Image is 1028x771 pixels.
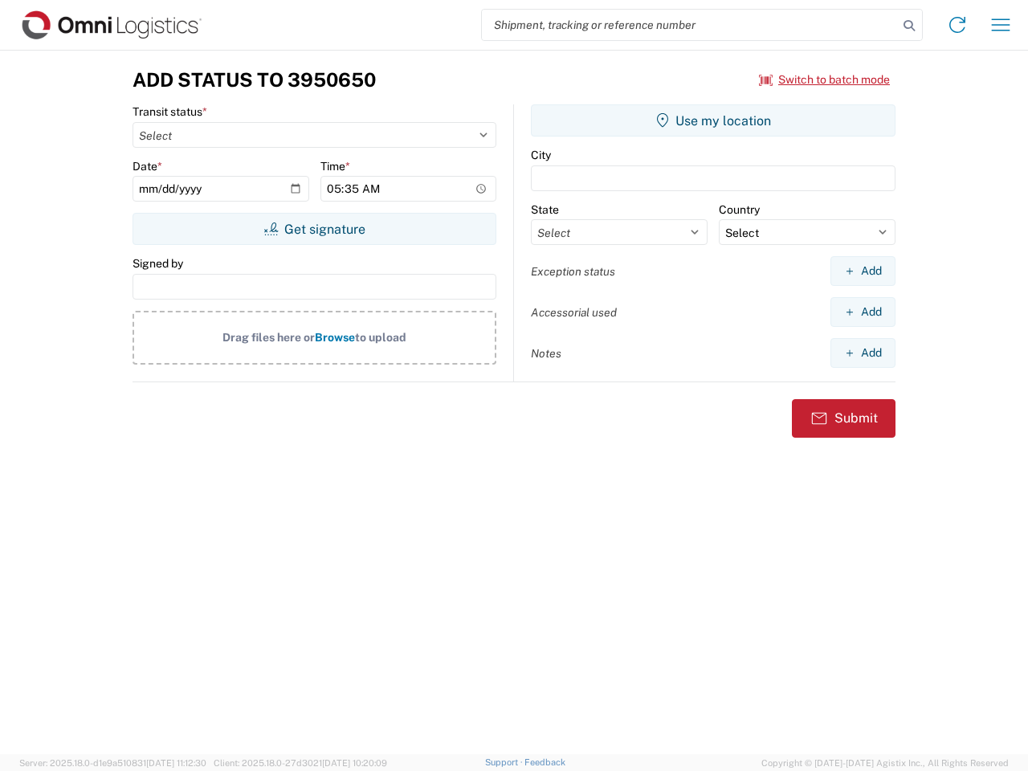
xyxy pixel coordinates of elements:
[524,757,565,767] a: Feedback
[133,68,376,92] h3: Add Status to 3950650
[761,756,1009,770] span: Copyright © [DATE]-[DATE] Agistix Inc., All Rights Reserved
[355,331,406,344] span: to upload
[19,758,206,768] span: Server: 2025.18.0-d1e9a510831
[531,148,551,162] label: City
[482,10,898,40] input: Shipment, tracking or reference number
[320,159,350,173] label: Time
[792,399,895,438] button: Submit
[214,758,387,768] span: Client: 2025.18.0-27d3021
[531,346,561,361] label: Notes
[531,264,615,279] label: Exception status
[315,331,355,344] span: Browse
[322,758,387,768] span: [DATE] 10:20:09
[830,297,895,327] button: Add
[133,256,183,271] label: Signed by
[133,213,496,245] button: Get signature
[485,757,525,767] a: Support
[719,202,760,217] label: Country
[830,256,895,286] button: Add
[531,104,895,137] button: Use my location
[146,758,206,768] span: [DATE] 11:12:30
[222,331,315,344] span: Drag files here or
[133,104,207,119] label: Transit status
[531,202,559,217] label: State
[759,67,890,93] button: Switch to batch mode
[830,338,895,368] button: Add
[531,305,617,320] label: Accessorial used
[133,159,162,173] label: Date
